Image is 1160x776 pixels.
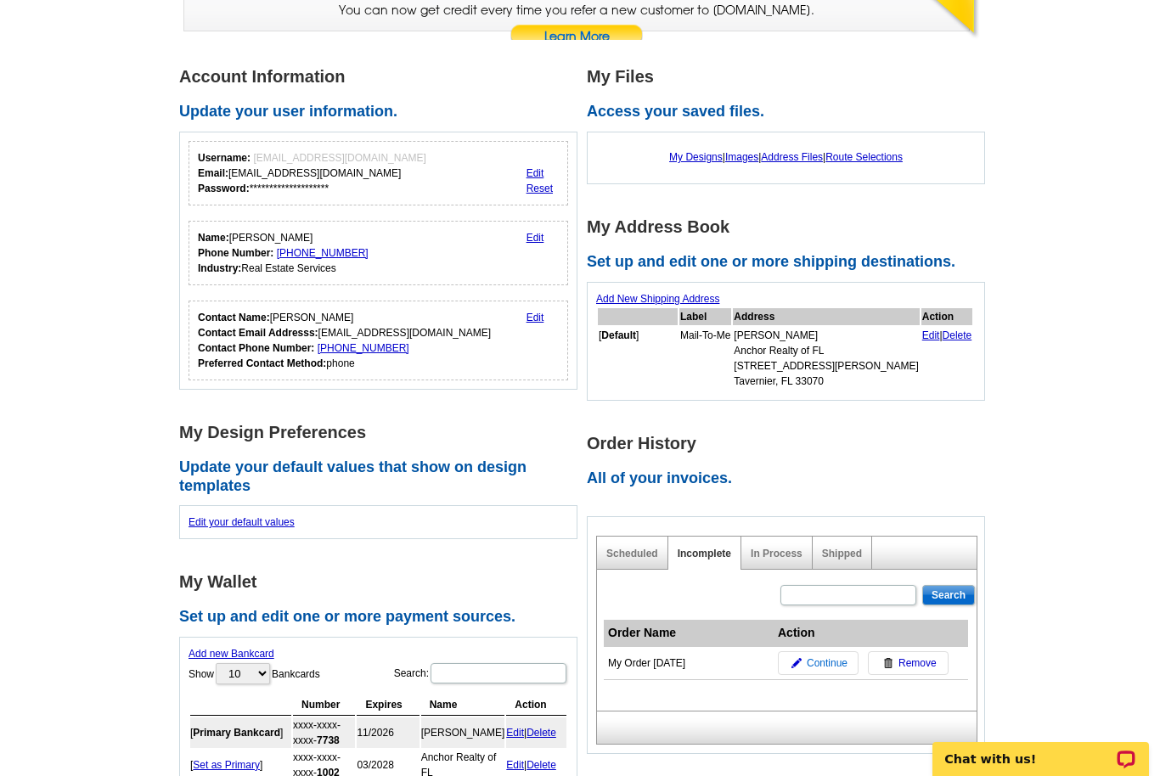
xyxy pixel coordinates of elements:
[190,717,291,748] td: [ ]
[357,694,419,716] th: Expires
[922,585,975,605] input: Search
[421,717,505,748] td: [PERSON_NAME]
[921,723,1160,776] iframe: LiveChat chat widget
[527,312,544,323] a: Edit
[198,357,326,369] strong: Preferred Contact Method:
[778,651,859,675] a: Continue
[198,232,229,244] strong: Name:
[253,152,425,164] span: [EMAIL_ADDRESS][DOMAIN_NAME]
[189,221,568,285] div: Your personal details.
[189,516,295,528] a: Edit your default values
[198,183,250,194] strong: Password:
[733,327,919,390] td: [PERSON_NAME] Anchor Realty of FL [STREET_ADDRESS][PERSON_NAME] Tavernier, FL 33070
[198,310,491,371] div: [PERSON_NAME] [EMAIL_ADDRESS][DOMAIN_NAME] phone
[179,608,587,627] h2: Set up and edit one or more payment sources.
[179,68,587,86] h1: Account Information
[357,717,419,748] td: 11/2026
[293,717,355,748] td: xxxx-xxxx-xxxx-
[922,329,940,341] a: Edit
[822,548,862,560] a: Shipped
[791,658,802,668] img: pencil-icon.gif
[189,301,568,380] div: Who should we contact regarding order issues?
[189,141,568,205] div: Your login information.
[587,103,994,121] h2: Access your saved files.
[761,151,823,163] a: Address Files
[510,25,644,50] a: Learn More
[506,717,566,748] td: |
[807,655,847,671] span: Continue
[179,573,587,591] h1: My Wallet
[921,308,973,325] th: Action
[198,167,228,179] strong: Email:
[179,103,587,121] h2: Update your user information.
[679,327,731,390] td: Mail-To-Me
[179,458,587,495] h2: Update your default values that show on design templates
[921,327,973,390] td: |
[825,151,903,163] a: Route Selections
[506,727,524,739] a: Edit
[883,658,893,668] img: trashcan-icon.gif
[679,308,731,325] th: Label
[598,327,678,390] td: [ ]
[606,548,658,560] a: Scheduled
[317,734,340,746] strong: 7738
[596,293,719,305] a: Add New Shipping Address
[527,183,553,194] a: Reset
[527,167,544,179] a: Edit
[198,230,369,276] div: [PERSON_NAME] Real Estate Services
[318,342,409,354] a: [PHONE_NUMBER]
[587,470,994,488] h2: All of your invoices.
[506,759,524,771] a: Edit
[669,151,723,163] a: My Designs
[601,329,636,341] b: Default
[421,694,505,716] th: Name
[604,620,774,647] th: Order Name
[774,620,968,647] th: Action
[431,663,566,683] input: Search:
[198,312,270,323] strong: Contact Name:
[189,648,274,660] a: Add new Bankcard
[751,548,802,560] a: In Process
[394,661,568,685] label: Search:
[293,694,355,716] th: Number
[527,727,556,739] a: Delete
[184,2,969,50] p: You can now get credit every time you refer a new customer to [DOMAIN_NAME].
[277,247,369,259] a: [PHONE_NUMBER]
[596,141,976,173] div: | | |
[198,262,241,274] strong: Industry:
[198,247,273,259] strong: Phone Number:
[193,759,260,771] a: Set as Primary
[733,308,919,325] th: Address
[198,342,314,354] strong: Contact Phone Number:
[587,218,994,236] h1: My Address Book
[216,663,270,684] select: ShowBankcards
[943,329,972,341] a: Delete
[527,232,544,244] a: Edit
[898,655,937,671] span: Remove
[587,253,994,272] h2: Set up and edit one or more shipping destinations.
[198,152,251,164] strong: Username:
[527,759,556,771] a: Delete
[587,435,994,453] h1: Order History
[198,327,318,339] strong: Contact Email Addresss:
[193,727,280,739] b: Primary Bankcard
[678,548,731,560] a: Incomplete
[189,661,320,686] label: Show Bankcards
[725,151,758,163] a: Images
[608,655,769,671] div: My Order [DATE]
[587,68,994,86] h1: My Files
[506,694,566,716] th: Action
[179,424,587,441] h1: My Design Preferences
